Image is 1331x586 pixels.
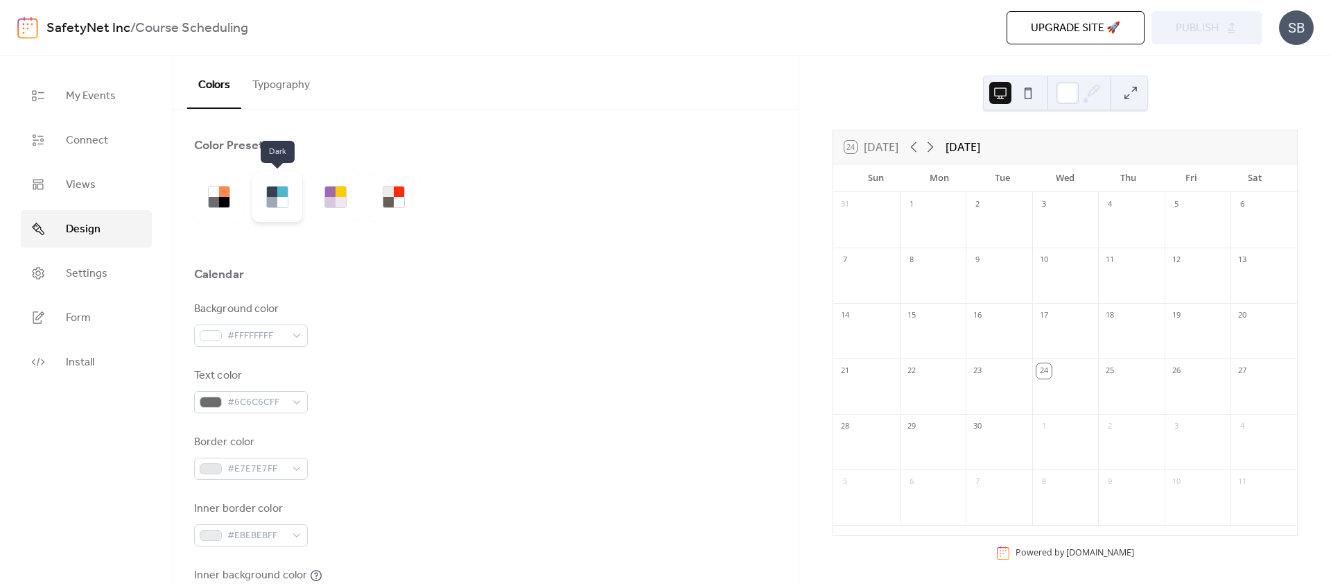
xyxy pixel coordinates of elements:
[970,419,985,434] div: 30
[837,197,853,212] div: 31
[1102,419,1117,434] div: 2
[1102,363,1117,379] div: 25
[1169,197,1184,212] div: 5
[904,252,919,268] div: 8
[1169,474,1184,490] div: 10
[194,501,305,517] div: Inner border color
[1235,363,1250,379] div: 27
[1102,252,1117,268] div: 11
[907,164,971,192] div: Mon
[261,141,295,163] span: Dark
[1007,11,1145,44] button: Upgrade site 🚀
[227,328,286,345] span: #FFFFFFFF
[46,15,130,42] a: SafetyNet Inc
[1036,363,1052,379] div: 24
[1016,546,1134,558] div: Powered by
[837,419,853,434] div: 28
[970,308,985,323] div: 16
[194,368,305,384] div: Text color
[837,308,853,323] div: 14
[135,15,248,42] b: Course Scheduling
[241,56,321,107] button: Typography
[130,15,135,42] b: /
[904,419,919,434] div: 29
[1235,308,1250,323] div: 20
[1169,308,1184,323] div: 19
[837,363,853,379] div: 21
[21,255,152,292] a: Settings
[227,395,286,411] span: #6C6C6CFF
[837,474,853,490] div: 5
[66,310,91,327] span: Form
[66,177,96,193] span: Views
[21,210,152,248] a: Design
[1235,474,1250,490] div: 11
[1223,164,1286,192] div: Sat
[21,77,152,114] a: My Events
[194,266,244,283] div: Calendar
[1066,546,1134,558] a: [DOMAIN_NAME]
[194,301,305,318] div: Background color
[66,88,116,105] span: My Events
[1169,252,1184,268] div: 12
[1034,164,1097,192] div: Wed
[1169,419,1184,434] div: 3
[1097,164,1160,192] div: Thu
[21,121,152,159] a: Connect
[227,528,286,544] span: #EBEBEBFF
[1160,164,1223,192] div: Fri
[1235,197,1250,212] div: 6
[66,266,107,282] span: Settings
[21,343,152,381] a: Install
[904,197,919,212] div: 1
[1036,474,1052,490] div: 8
[66,132,108,149] span: Connect
[844,164,907,192] div: Sun
[1102,197,1117,212] div: 4
[66,354,94,371] span: Install
[1031,20,1120,37] span: Upgrade site 🚀
[21,166,152,203] a: Views
[1102,474,1117,490] div: 9
[904,308,919,323] div: 15
[1036,308,1052,323] div: 17
[1169,363,1184,379] div: 26
[1235,419,1250,434] div: 4
[227,461,286,478] span: #E7E7E7FF
[194,434,305,451] div: Border color
[1102,308,1117,323] div: 18
[970,197,985,212] div: 2
[194,567,307,584] div: Inner background color
[904,363,919,379] div: 22
[17,17,38,39] img: logo
[837,252,853,268] div: 7
[970,474,985,490] div: 7
[187,56,241,109] button: Colors
[1036,419,1052,434] div: 1
[946,139,980,155] div: [DATE]
[21,299,152,336] a: Form
[970,252,985,268] div: 9
[1235,252,1250,268] div: 13
[194,137,270,154] div: Color Presets
[970,363,985,379] div: 23
[904,474,919,490] div: 6
[1036,252,1052,268] div: 10
[66,221,101,238] span: Design
[971,164,1034,192] div: Tue
[1036,197,1052,212] div: 3
[1279,10,1314,45] div: SB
